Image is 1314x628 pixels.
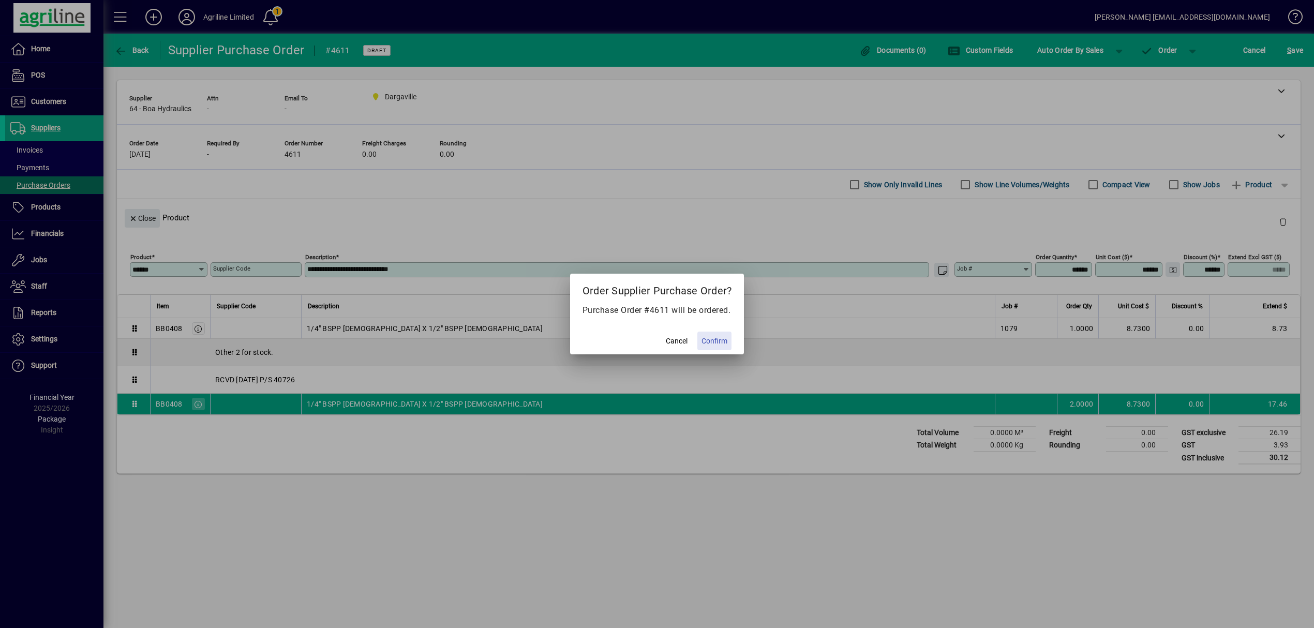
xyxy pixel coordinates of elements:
[697,332,731,350] button: Confirm
[666,336,688,347] span: Cancel
[701,336,727,347] span: Confirm
[660,332,693,350] button: Cancel
[570,274,744,304] h2: Order Supplier Purchase Order?
[583,304,732,317] p: Purchase Order #4611 will be ordered.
